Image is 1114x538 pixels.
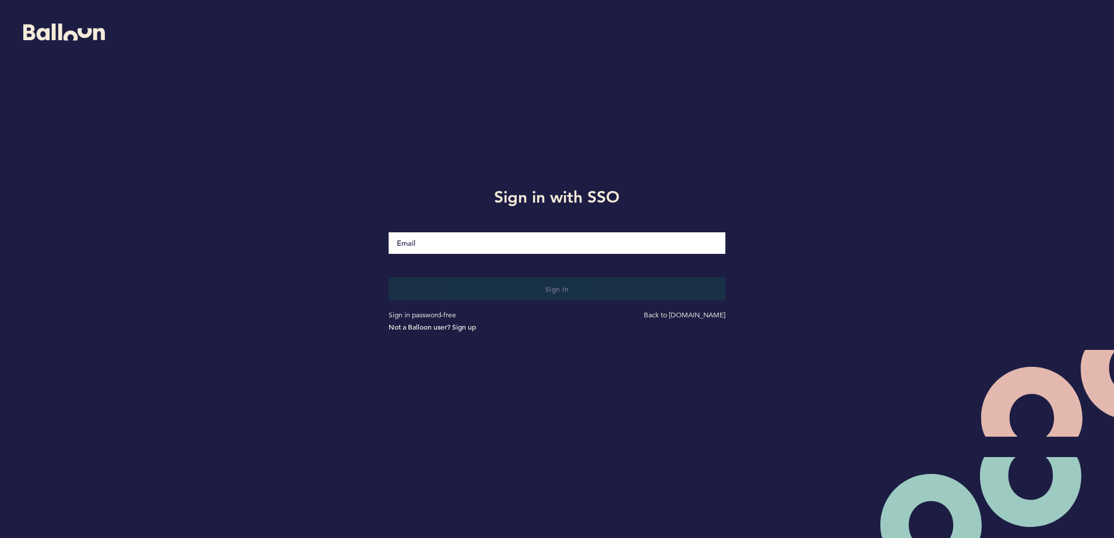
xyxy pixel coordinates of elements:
button: Sign in [389,277,725,300]
a: Not a Balloon user? Sign up [389,322,476,331]
input: Email [389,232,725,254]
span: Sign in [545,284,569,293]
a: Back to [DOMAIN_NAME] [644,310,725,319]
a: Sign in password-free [389,310,456,319]
h1: Sign in with SSO [380,185,734,208]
